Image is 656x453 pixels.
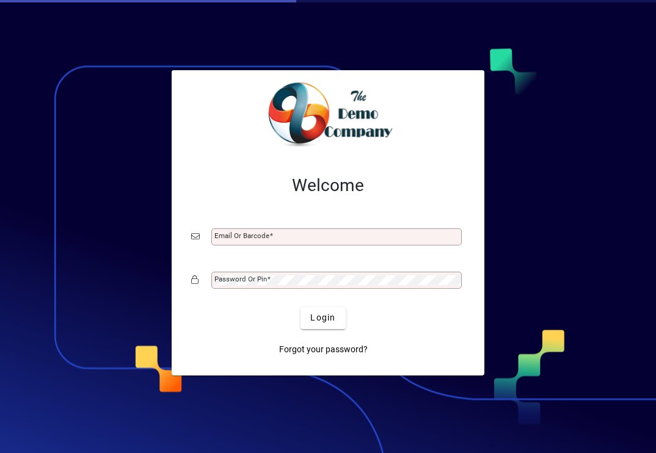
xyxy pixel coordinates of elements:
[214,275,267,283] mat-label: Password or Pin
[274,339,373,361] a: Forgot your password?
[191,175,465,196] h2: Welcome
[310,311,335,324] span: Login
[214,231,269,240] mat-label: Email or Barcode
[301,307,345,329] button: Login
[279,343,368,356] span: Forgot your password?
